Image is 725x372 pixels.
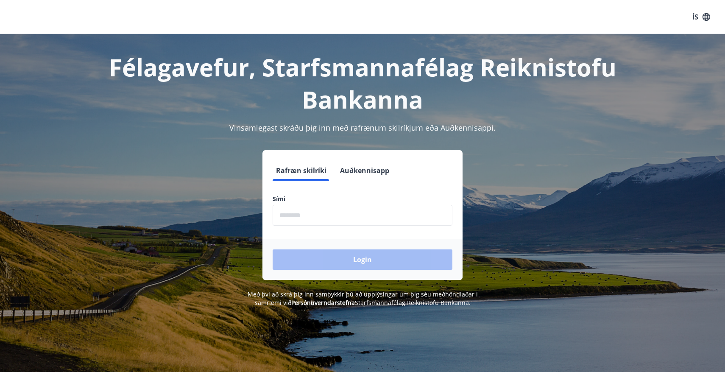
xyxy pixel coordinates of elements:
span: Með því að skrá þig inn samþykkir þú að upplýsingar um þig séu meðhöndlaðar í samræmi við Starfsm... [248,290,478,307]
button: Auðkennisapp [337,160,393,181]
button: Rafræn skilríki [273,160,330,181]
span: Vinsamlegast skráðu þig inn með rafrænum skilríkjum eða Auðkennisappi. [229,123,496,133]
button: ÍS [688,9,715,25]
h1: Félagavefur, Starfsmannafélag Reiknistofu Bankanna [67,51,658,115]
label: Sími [273,195,452,203]
a: Persónuverndarstefna [291,299,355,307]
